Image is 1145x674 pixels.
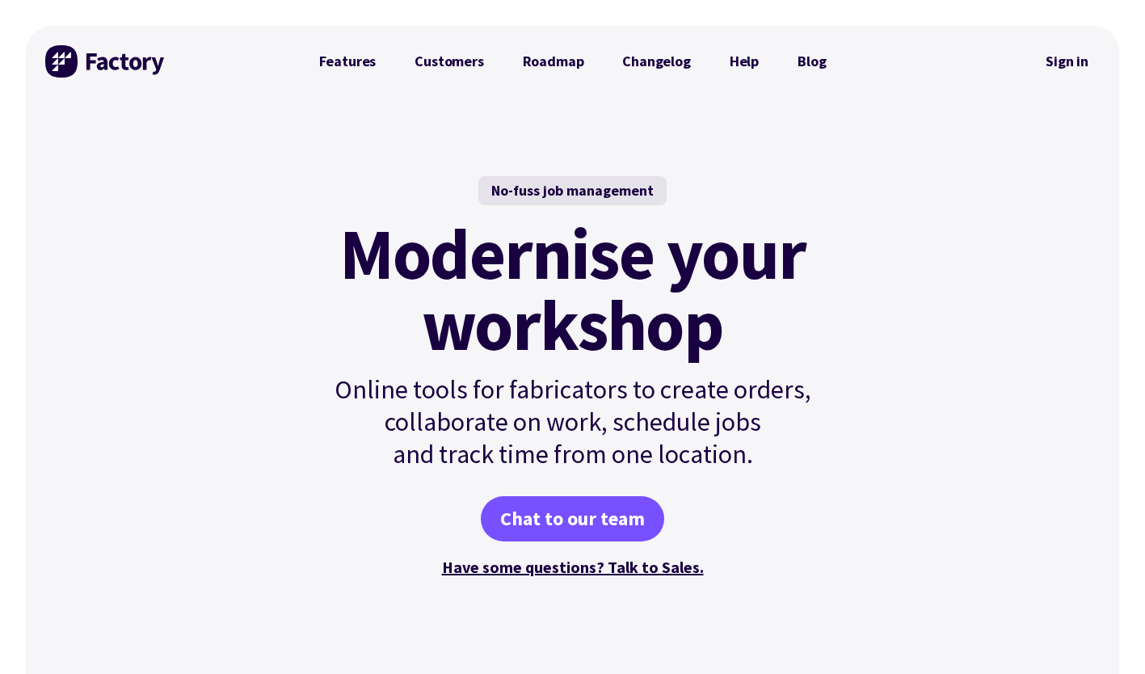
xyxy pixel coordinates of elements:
[395,45,503,78] a: Customers
[778,45,845,78] a: Blog
[710,45,778,78] a: Help
[442,557,704,577] a: Have some questions? Talk to Sales.
[45,45,166,78] img: Factory
[300,45,846,78] nav: Primary Navigation
[339,218,806,360] mark: Modernise your workshop
[300,45,396,78] a: Features
[503,45,604,78] a: Roadmap
[1034,43,1100,80] a: Sign in
[481,496,664,541] a: Chat to our team
[300,373,846,470] p: Online tools for fabricators to create orders, collaborate on work, schedule jobs and track time ...
[603,45,709,78] a: Changelog
[1034,43,1100,80] nav: Secondary Navigation
[478,176,667,205] div: No-fuss job management
[1064,596,1145,674] iframe: Chat Widget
